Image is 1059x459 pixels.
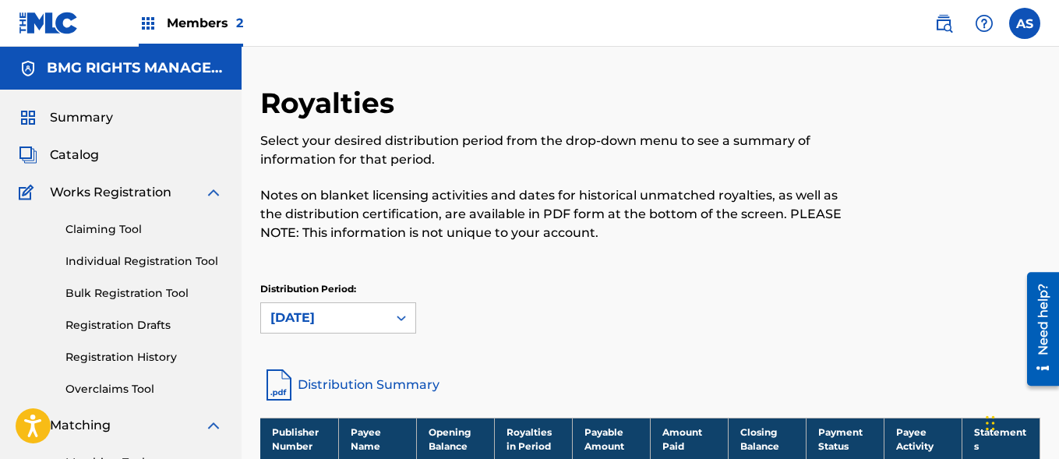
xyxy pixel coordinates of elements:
p: Distribution Period: [260,282,416,296]
p: Notes on blanket licensing activities and dates for historical unmatched royalties, as well as th... [260,186,861,242]
div: Drag [986,400,995,447]
a: Claiming Tool [65,221,223,238]
a: SummarySummary [19,108,113,127]
img: expand [204,416,223,435]
span: 2 [236,16,243,30]
div: User Menu [1009,8,1040,39]
h5: BMG RIGHTS MANAGEMENT US, LLC [47,59,223,77]
iframe: Chat Widget [981,384,1059,459]
a: Distribution Summary [260,366,1040,404]
img: Accounts [19,59,37,78]
img: help [975,14,994,33]
a: Overclaims Tool [65,381,223,397]
h2: Royalties [260,86,402,121]
a: Registration Drafts [65,317,223,334]
span: Catalog [50,146,99,164]
a: Bulk Registration Tool [65,285,223,302]
a: Individual Registration Tool [65,253,223,270]
img: MLC Logo [19,12,79,34]
p: Select your desired distribution period from the drop-down menu to see a summary of information f... [260,132,861,169]
img: Summary [19,108,37,127]
div: [DATE] [270,309,378,327]
img: Catalog [19,146,37,164]
img: Top Rightsholders [139,14,157,33]
div: Help [969,8,1000,39]
img: expand [204,183,223,202]
a: Registration History [65,349,223,365]
span: Works Registration [50,183,171,202]
iframe: Resource Center [1015,267,1059,392]
span: Matching [50,416,111,435]
span: Members [167,14,243,32]
img: search [934,14,953,33]
a: CatalogCatalog [19,146,99,164]
span: Summary [50,108,113,127]
a: Public Search [928,8,959,39]
img: distribution-summary-pdf [260,366,298,404]
img: Works Registration [19,183,39,202]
